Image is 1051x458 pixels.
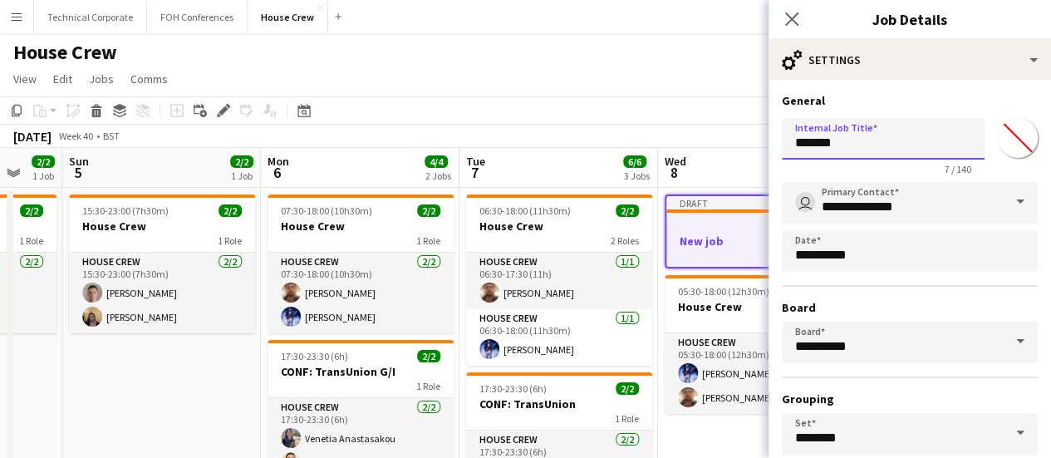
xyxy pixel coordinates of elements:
h3: House Crew [268,219,454,234]
span: 06:30-18:00 (11h30m) [479,204,571,217]
span: 8 [662,163,686,182]
span: Tue [466,154,485,169]
span: Week 40 [55,130,96,142]
h3: Job Details [769,8,1051,30]
h3: House Crew [665,299,851,314]
span: Wed [665,154,686,169]
app-job-card: 06:30-18:00 (11h30m)2/2House Crew2 RolesHouse Crew1/106:30-17:30 (11h)[PERSON_NAME]House Crew1/10... [466,195,652,366]
span: 07:30-18:00 (10h30m) [281,204,372,217]
span: 2/2 [417,204,440,217]
span: 2/2 [616,204,639,217]
span: 2/2 [32,155,55,168]
a: Edit [47,68,79,90]
span: 1 Role [416,234,440,247]
span: 2 Roles [611,234,639,247]
span: 2/2 [616,382,639,395]
h3: House Crew [69,219,255,234]
a: Jobs [82,68,120,90]
span: 1 Role [218,234,242,247]
app-job-card: 15:30-23:00 (7h30m)2/2House Crew1 RoleHouse Crew2/215:30-23:00 (7h30m)[PERSON_NAME][PERSON_NAME] [69,195,255,333]
span: 4/4 [425,155,448,168]
span: 17:30-23:30 (6h) [479,382,547,395]
h3: CONF: TransUnion [466,396,652,411]
div: 1 Job [32,170,54,182]
span: 05:30-18:00 (12h30m) [678,285,769,298]
span: Comms [130,71,168,86]
a: View [7,68,43,90]
span: Edit [53,71,72,86]
div: 3 Jobs [624,170,650,182]
button: FOH Conferences [147,1,248,33]
div: Settings [769,40,1051,80]
h3: Board [782,300,1038,315]
span: 7 [464,163,485,182]
span: 2/2 [20,204,43,217]
span: View [13,71,37,86]
h3: General [782,93,1038,108]
span: Mon [268,154,289,169]
div: Draft [666,196,849,209]
app-card-role: House Crew1/106:30-17:30 (11h)[PERSON_NAME] [466,253,652,309]
div: [DATE] [13,128,52,145]
app-card-role: House Crew2/207:30-18:00 (10h30m)[PERSON_NAME][PERSON_NAME] [268,253,454,333]
h3: House Crew [466,219,652,234]
h3: CONF: TransUnion G/I [268,364,454,379]
span: Sun [69,154,89,169]
span: 2/2 [417,350,440,362]
span: 2/2 [230,155,253,168]
button: Technical Corporate [34,1,147,33]
span: 17:30-23:30 (6h) [281,350,348,362]
button: House Crew [248,1,328,33]
span: 6 [265,163,289,182]
span: 1 Role [416,380,440,392]
span: 7 / 140 [931,163,985,175]
span: Jobs [89,71,114,86]
span: 15:30-23:00 (7h30m) [82,204,169,217]
a: Comms [124,68,174,90]
app-card-role: House Crew2/215:30-23:00 (7h30m)[PERSON_NAME][PERSON_NAME] [69,253,255,333]
span: 1 Role [615,412,639,425]
app-card-role: House Crew1/106:30-18:00 (11h30m)[PERSON_NAME] [466,309,652,366]
div: 2 Jobs [425,170,451,182]
span: 2/2 [219,204,242,217]
span: 1 Role [19,234,43,247]
app-job-card: 05:30-18:00 (12h30m)2/2House Crew1 RoleHouse Crew2/205:30-18:00 (12h30m)[PERSON_NAME][PERSON_NAME] [665,275,851,414]
div: BST [103,130,120,142]
h3: Grouping [782,392,1038,406]
span: 5 [66,163,89,182]
app-card-role: House Crew2/205:30-18:00 (12h30m)[PERSON_NAME][PERSON_NAME] [665,333,851,414]
span: 6/6 [623,155,646,168]
h3: New job [666,234,849,249]
app-job-card: 07:30-18:00 (10h30m)2/2House Crew1 RoleHouse Crew2/207:30-18:00 (10h30m)[PERSON_NAME][PERSON_NAME] [268,195,454,333]
app-job-card: DraftNew job [665,195,851,268]
h1: House Crew [13,40,117,65]
div: 1 Job [231,170,253,182]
